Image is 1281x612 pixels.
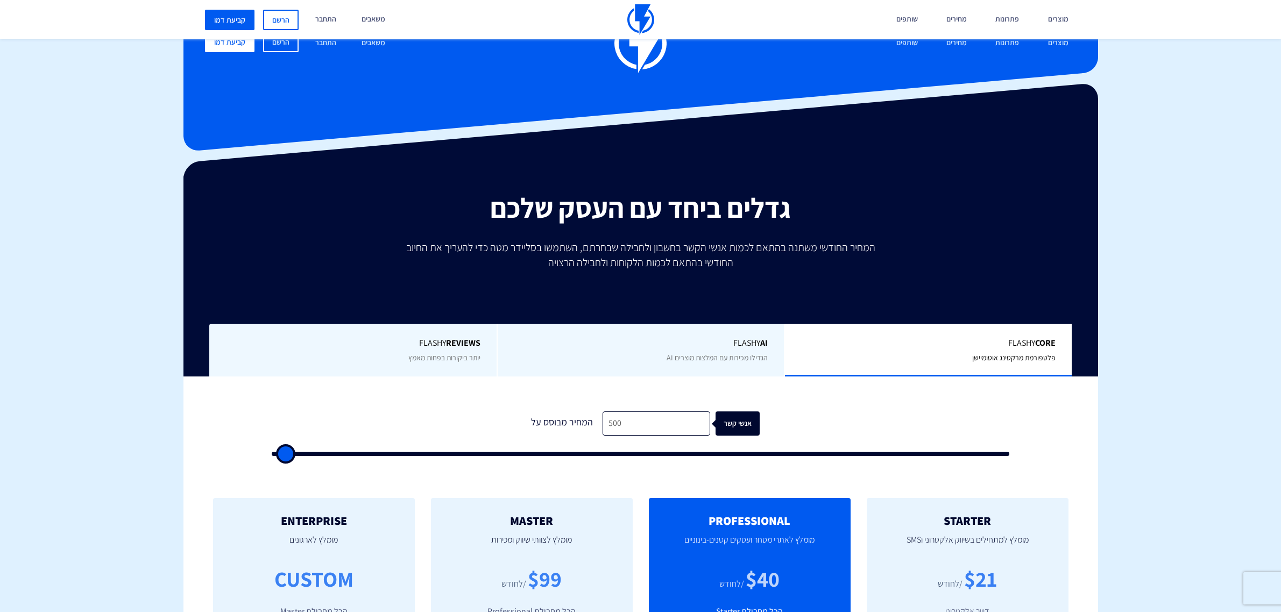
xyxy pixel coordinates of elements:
[447,527,617,564] p: מומלץ לצוותי שיווק ומכירות
[1040,32,1077,55] a: מוצרים
[938,32,975,55] a: מחירים
[263,32,299,52] a: הרשם
[274,564,353,594] div: CUSTOM
[263,10,299,30] a: הרשם
[307,32,344,55] a: התחבר
[225,337,480,350] span: Flashy
[446,337,480,348] b: REVIEWS
[801,337,1056,350] span: Flashy
[883,514,1052,527] h2: STARTER
[447,514,617,527] h2: MASTER
[353,32,393,55] a: משאבים
[501,578,526,590] div: /לחודש
[746,564,780,594] div: $40
[888,32,926,55] a: שותפים
[408,353,480,362] span: יותר ביקורות בפחות מאמץ
[229,527,399,564] p: מומלץ לארגונים
[229,514,399,527] h2: ENTERPRISE
[514,337,768,350] span: Flashy
[723,411,767,436] div: אנשי קשר
[760,337,768,348] b: AI
[528,564,562,594] div: $99
[665,527,834,564] p: מומלץ לאתרי מסחר ועסקים קטנים-בינוניים
[522,411,603,436] div: המחיר מבוסס על
[205,10,254,30] a: קביעת דמו
[665,514,834,527] h2: PROFESSIONAL
[719,578,744,590] div: /לחודש
[1035,337,1056,348] b: Core
[987,32,1027,55] a: פתרונות
[667,353,768,362] span: הגדילו מכירות עם המלצות מוצרים AI
[205,32,254,52] a: קביעת דמו
[938,578,962,590] div: /לחודש
[972,353,1056,362] span: פלטפורמת מרקטינג אוטומיישן
[883,527,1052,564] p: מומלץ למתחילים בשיווק אלקטרוני וSMS
[399,240,883,270] p: המחיר החודשי משתנה בהתאם לכמות אנשי הקשר בחשבון ולחבילה שבחרתם, השתמשו בסליידר מטה כדי להעריך את ...
[192,193,1090,223] h2: גדלים ביחד עם העסק שלכם
[964,564,997,594] div: $21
